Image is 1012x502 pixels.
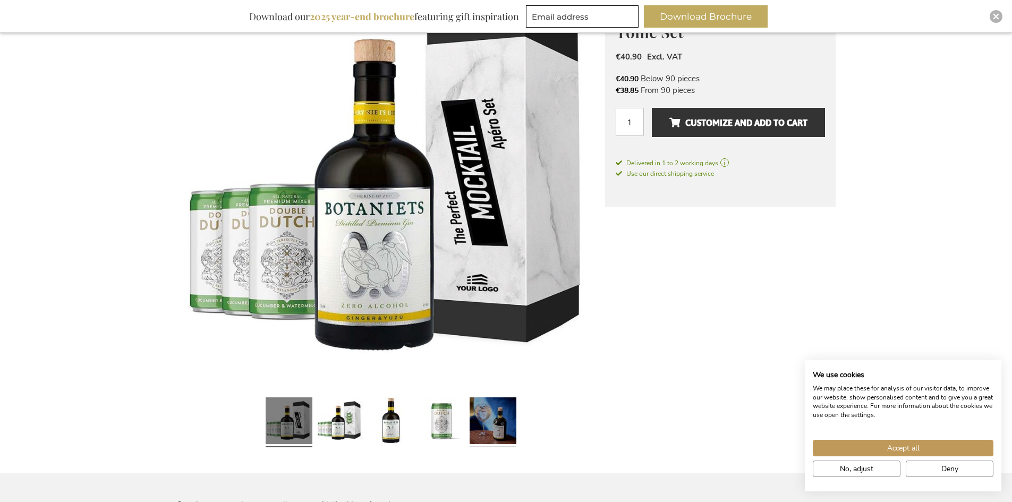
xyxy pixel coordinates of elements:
[616,108,644,136] input: Qty
[616,169,714,178] span: Use our direct shipping service
[616,73,825,84] li: Below 90 pieces
[813,461,900,477] button: Adjust cookie preferences
[652,108,824,137] button: Customize and add to cart
[647,52,682,62] span: Excl. VAT
[840,463,873,474] span: No, adjust
[941,463,958,474] span: Deny
[669,114,807,131] span: Customize and add to cart
[993,13,999,20] img: Close
[644,5,768,28] button: Download Brochure
[887,443,920,454] span: Accept all
[244,5,524,28] div: Download our featuring gift inspiration
[266,393,312,452] a: Botaniets Non-Alcoholic Ginger-Yuzu Gin & Tonic Set
[616,84,825,96] li: From 90 pieces
[526,5,639,28] input: Email address
[616,52,642,62] span: €40.90
[813,370,993,380] h2: We use cookies
[990,10,1002,23] div: Close
[616,74,639,84] span: €40.90
[526,5,642,31] form: marketing offers and promotions
[470,393,516,452] a: Botaniets Non-Alcoholic Ginger-Yuzu Gin & Tonic Set
[813,440,993,456] button: Accept all cookies
[317,393,363,452] a: Botaniets Non-Alcoholic Ginger-Yuzu Gin & Tonic Set
[906,461,993,477] button: Deny all cookies
[368,393,414,452] a: Botaniets Non-Alcoholic Ginger-Yuzu Gin & Tonic Set
[310,10,414,23] b: 2025 year-end brochure
[419,393,465,452] a: Botaniets non-alcoholic Gin & Tonic Set
[616,158,825,168] a: Delivered in 1 to 2 working days
[616,168,714,178] a: Use our direct shipping service
[616,86,639,96] span: €38.85
[813,384,993,420] p: We may place these for analysis of our visitor data, to improve our website, show personalised co...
